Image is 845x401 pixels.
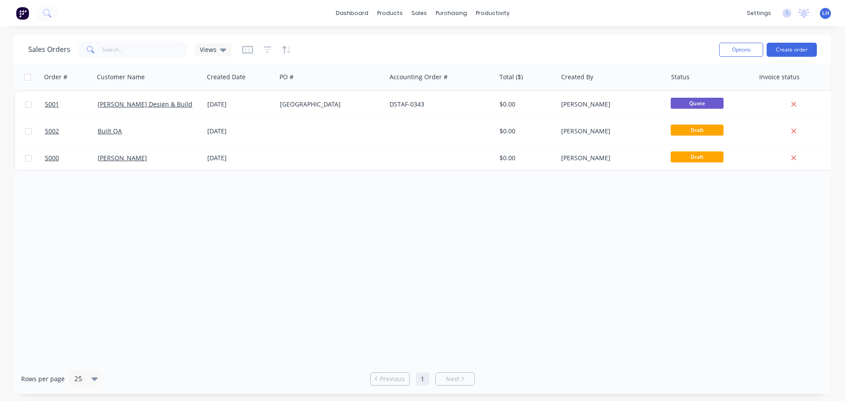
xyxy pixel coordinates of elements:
div: products [373,7,407,20]
a: 5002 [45,118,98,144]
span: Previous [380,375,405,383]
a: 5000 [45,145,98,171]
img: Factory [16,7,29,20]
span: 5002 [45,127,59,136]
span: Rows per page [21,375,65,383]
div: sales [407,7,431,20]
span: Views [200,45,217,54]
div: [PERSON_NAME] [561,154,659,162]
span: 5000 [45,154,59,162]
div: Customer Name [97,73,145,81]
div: Total ($) [500,73,523,81]
a: [PERSON_NAME] Design & Build [98,100,192,108]
span: 5001 [45,100,59,109]
div: PO # [279,73,294,81]
a: Built QA [98,127,122,135]
span: Draft [671,151,724,162]
div: Invoice status [759,73,800,81]
a: Page 1 is your current page [416,372,429,386]
div: [PERSON_NAME] [561,100,659,109]
span: Next [446,375,459,383]
button: Options [719,43,763,57]
div: [DATE] [207,127,273,136]
span: Quote [671,98,724,109]
div: $0.00 [500,154,551,162]
div: Created By [561,73,593,81]
div: $0.00 [500,100,551,109]
div: Status [671,73,690,81]
div: [DATE] [207,100,273,109]
h1: Sales Orders [28,45,70,54]
div: productivity [471,7,514,20]
a: dashboard [331,7,373,20]
span: LH [822,9,829,17]
div: Created Date [207,73,246,81]
div: $0.00 [500,127,551,136]
div: Order # [44,73,67,81]
a: 5001 [45,91,98,118]
input: Search... [102,41,188,59]
a: [PERSON_NAME] [98,154,147,162]
ul: Pagination [367,372,478,386]
a: Previous page [371,375,409,383]
a: DSTAF-0343 [389,100,424,108]
div: [GEOGRAPHIC_DATA] [280,100,378,109]
div: settings [742,7,775,20]
a: Next page [436,375,474,383]
div: [DATE] [207,154,273,162]
div: Accounting Order # [389,73,448,81]
button: Create order [767,43,817,57]
div: purchasing [431,7,471,20]
span: Draft [671,125,724,136]
div: [PERSON_NAME] [561,127,659,136]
